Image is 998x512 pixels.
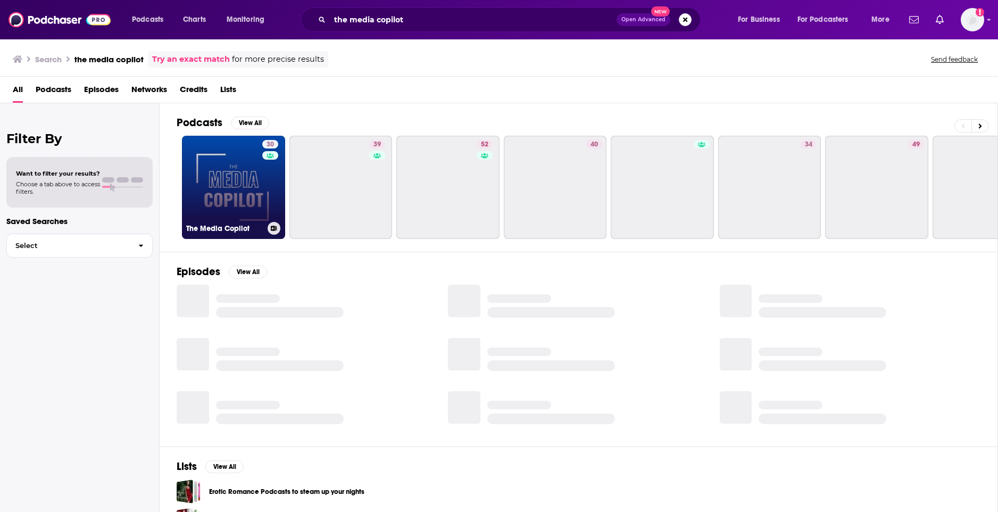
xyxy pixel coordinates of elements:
button: Select [6,234,153,258]
a: 34 [801,140,817,148]
a: Lists [220,81,236,103]
h2: Podcasts [177,116,222,129]
img: Podchaser - Follow, Share and Rate Podcasts [9,10,111,30]
a: Try an exact match [152,53,230,65]
button: open menu [791,11,864,28]
a: PodcastsView All [177,116,269,129]
a: EpisodesView All [177,265,267,278]
a: Show notifications dropdown [932,11,948,29]
a: 49 [908,140,924,148]
button: Open AdvancedNew [617,13,670,26]
input: Search podcasts, credits, & more... [330,11,617,28]
span: 30 [267,139,274,150]
a: ListsView All [177,460,244,473]
a: Credits [180,81,207,103]
a: 39 [289,136,393,239]
span: New [651,6,670,16]
a: Episodes [84,81,119,103]
button: Show profile menu [961,8,984,31]
a: Erotic Romance Podcasts to steam up your nights [177,480,201,503]
span: 52 [481,139,488,150]
span: Podcasts [132,12,163,27]
h2: Lists [177,460,197,473]
a: 30 [262,140,278,148]
span: 34 [805,139,812,150]
a: 52 [396,136,500,239]
h3: Search [35,54,62,64]
button: open menu [219,11,278,28]
a: 39 [369,140,385,148]
button: Send feedback [928,55,981,64]
button: open menu [730,11,793,28]
a: Erotic Romance Podcasts to steam up your nights [209,486,364,498]
span: for more precise results [232,53,324,65]
a: Podcasts [36,81,71,103]
div: Search podcasts, credits, & more... [311,7,711,32]
h3: The Media Copilot [186,224,263,233]
a: 52 [477,140,493,148]
a: All [13,81,23,103]
p: Saved Searches [6,216,153,226]
button: View All [205,460,244,473]
span: 39 [373,139,381,150]
span: Charts [183,12,206,27]
h2: Filter By [6,131,153,146]
span: Want to filter your results? [16,170,100,177]
a: 40 [504,136,607,239]
a: Charts [176,11,212,28]
span: More [871,12,889,27]
a: 30The Media Copilot [182,136,285,239]
span: For Podcasters [797,12,849,27]
h3: the media copilot [74,54,144,64]
a: 34 [718,136,821,239]
span: Open Advanced [621,17,666,22]
span: Monitoring [227,12,264,27]
button: open menu [124,11,177,28]
a: Networks [131,81,167,103]
h2: Episodes [177,265,220,278]
span: 40 [591,139,598,150]
span: For Business [738,12,780,27]
a: 49 [825,136,928,239]
span: 49 [912,139,920,150]
span: Choose a tab above to access filters. [16,180,100,195]
button: open menu [864,11,903,28]
svg: Add a profile image [976,8,984,16]
button: View All [231,117,269,129]
span: Select [7,242,130,249]
img: User Profile [961,8,984,31]
button: View All [229,266,267,278]
span: Logged in as rpearson [961,8,984,31]
a: Show notifications dropdown [905,11,923,29]
a: 40 [586,140,602,148]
